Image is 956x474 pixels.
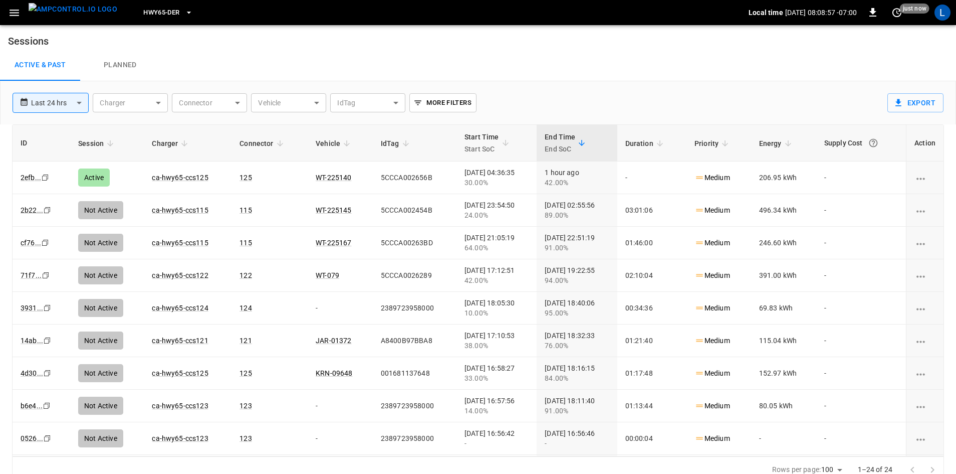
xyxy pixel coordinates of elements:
div: [DATE] 19:22:55 [545,265,609,285]
p: Start SoC [464,143,499,155]
button: Export [887,93,943,112]
div: charging session options [914,336,935,346]
div: sessions table [12,124,944,456]
a: ca-hwy65-ccs125 [152,174,208,182]
td: 496.34 kWh [751,194,816,227]
a: 123 [240,402,252,410]
div: Not Active [78,234,123,252]
td: 01:17:48 [617,357,686,390]
div: charging session options [914,173,935,183]
td: - [816,162,906,194]
td: - [816,259,906,292]
p: Medium [694,433,730,444]
button: set refresh interval [889,5,905,21]
div: 91.00% [545,243,609,253]
td: 03:01:06 [617,194,686,227]
a: 2efb... [21,174,41,182]
td: 5CCCA002454B [373,194,456,227]
div: [DATE] 04:36:35 [464,168,529,188]
div: Start Time [464,131,499,155]
a: cf76... [21,239,41,247]
div: charging session options [914,303,935,313]
div: Not Active [78,397,123,415]
p: Medium [694,401,730,411]
div: copy [43,368,53,379]
td: 001681137648 [373,357,456,390]
a: ca-hwy65-ccs121 [152,337,208,345]
td: A8400B97BBA8 [373,325,456,357]
div: 38.00% [464,341,529,351]
td: 01:13:44 [617,390,686,422]
div: [DATE] 18:11:40 [545,396,609,416]
div: charging session options [914,270,935,280]
div: [DATE] 17:12:51 [464,265,529,285]
p: Medium [694,238,730,248]
div: 42.00% [464,275,529,285]
div: Last 24 hrs [31,93,89,112]
div: profile-icon [934,5,950,21]
td: - [816,292,906,325]
td: 00:00:04 [617,422,686,455]
div: 95.00% [545,308,609,318]
div: charging session options [914,433,935,443]
span: Energy [759,137,795,149]
a: 122 [240,271,252,279]
div: Not Active [78,266,123,284]
a: 14ab... [21,337,43,345]
div: 14.00% [464,406,529,416]
td: - [816,325,906,357]
img: ampcontrol.io logo [29,3,117,16]
td: - [751,422,816,455]
div: charging session options [914,205,935,215]
a: WT-225167 [316,239,351,247]
a: JAR-01372 [316,337,351,345]
a: ca-hwy65-ccs115 [152,239,208,247]
td: - [816,227,906,259]
div: Not Active [78,429,123,447]
a: KRN-09648 [316,369,352,377]
td: 246.60 kWh [751,227,816,259]
a: 4d30... [21,369,43,377]
div: copy [43,433,53,444]
td: 5CCCA0026289 [373,259,456,292]
td: 152.97 kWh [751,357,816,390]
td: - [308,422,373,455]
td: - [816,422,906,455]
div: Not Active [78,201,123,219]
div: 10.00% [464,308,529,318]
a: 125 [240,174,252,182]
div: [DATE] 23:54:50 [464,200,529,220]
span: Charger [152,137,191,149]
td: 115.04 kWh [751,325,816,357]
td: 01:46:00 [617,227,686,259]
div: charging session options [914,368,935,378]
div: copy [42,400,52,411]
span: End TimeEnd SoC [545,131,588,155]
p: End SoC [545,143,575,155]
div: copy [43,302,53,313]
a: 3931... [21,304,43,312]
span: Session [78,137,117,149]
div: 24.00% [464,210,529,220]
div: [DATE] 16:58:27 [464,363,529,383]
td: - [816,194,906,227]
div: [DATE] 18:32:33 [545,331,609,351]
td: 5CCCA00263BD [373,227,456,259]
div: [DATE] 18:05:30 [464,298,529,318]
div: copy [41,237,51,248]
button: More Filters [409,93,476,112]
div: Not Active [78,332,123,350]
a: 71f7... [21,271,42,279]
div: 64.00% [464,243,529,253]
div: 91.00% [545,406,609,416]
a: ca-hwy65-ccs124 [152,304,208,312]
p: Medium [694,336,730,346]
span: Duration [625,137,666,149]
a: WT-225145 [316,206,351,214]
div: 76.00% [545,341,609,351]
div: [DATE] 16:56:42 [464,428,529,448]
td: 2389723958000 [373,390,456,422]
div: copy [41,270,51,281]
span: Start TimeStart SoC [464,131,512,155]
td: 02:10:04 [617,259,686,292]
